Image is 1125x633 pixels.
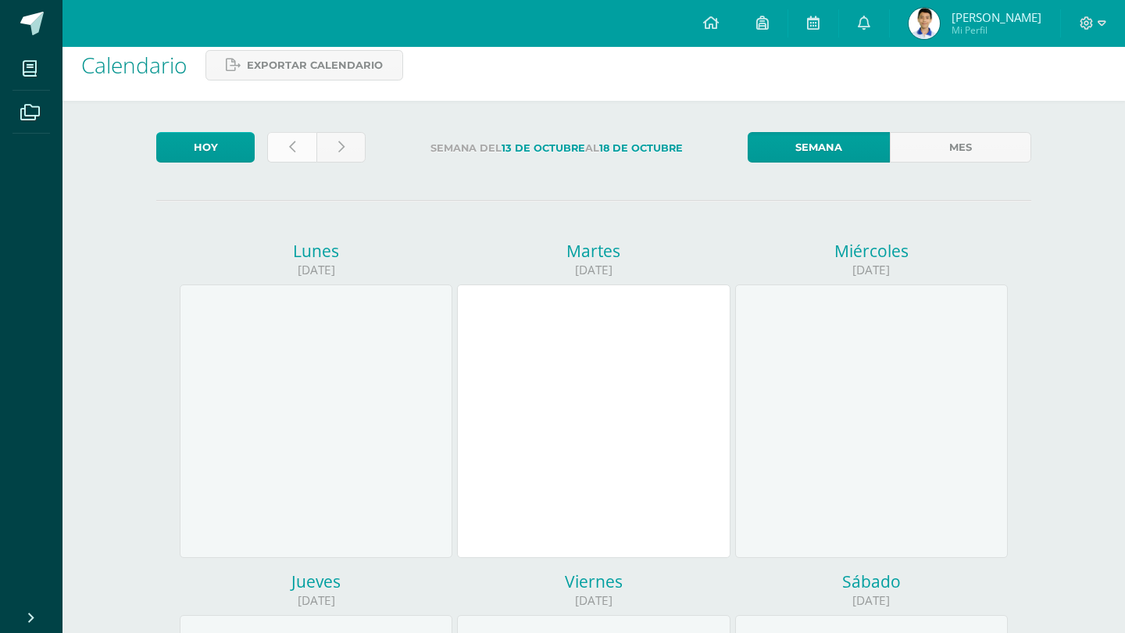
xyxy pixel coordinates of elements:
strong: 18 de Octubre [599,142,683,154]
div: [DATE] [457,592,730,609]
strong: 13 de Octubre [502,142,585,154]
div: Lunes [180,240,452,262]
div: Miércoles [735,240,1008,262]
span: Exportar calendario [247,51,383,80]
div: [DATE] [735,592,1008,609]
div: [DATE] [180,592,452,609]
span: Mi Perfil [952,23,1041,37]
div: [DATE] [457,262,730,278]
a: Semana [748,132,889,163]
label: Semana del al [378,132,735,164]
div: [DATE] [735,262,1008,278]
div: Viernes [457,570,730,592]
span: Calendario [81,50,187,80]
a: Exportar calendario [205,50,403,80]
img: 78ca868c8ca9caaedd0766e7af709458.png [909,8,940,39]
a: Hoy [156,132,255,163]
span: [PERSON_NAME] [952,9,1041,25]
div: Martes [457,240,730,262]
div: [DATE] [180,262,452,278]
a: Mes [890,132,1031,163]
div: Jueves [180,570,452,592]
div: Sábado [735,570,1008,592]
